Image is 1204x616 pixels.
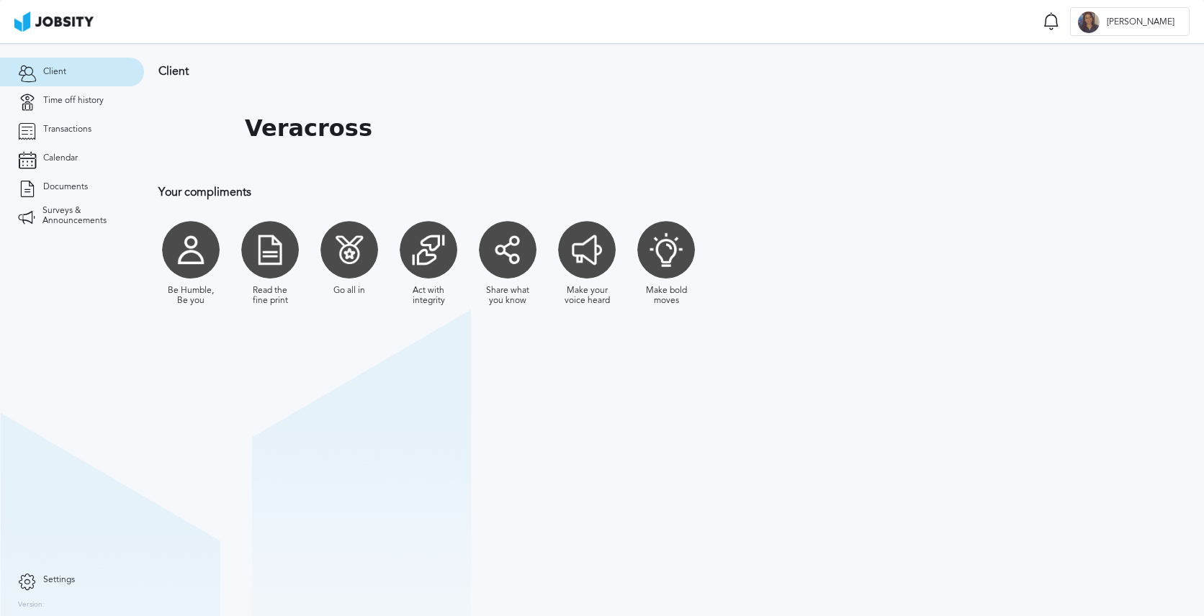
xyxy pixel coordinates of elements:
div: Be Humble, Be you [166,286,216,306]
span: Documents [43,182,88,192]
div: Act with integrity [403,286,454,306]
h1: Veracross [245,115,372,142]
span: Calendar [43,153,78,163]
span: Time off history [43,96,104,106]
div: Go all in [333,286,365,296]
img: ab4bad089aa723f57921c736e9817d99.png [14,12,94,32]
h3: Your compliments [158,186,940,199]
div: Read the fine print [245,286,295,306]
div: Share what you know [482,286,533,306]
span: Transactions [43,124,91,135]
span: [PERSON_NAME] [1100,17,1182,27]
div: L [1078,12,1100,33]
button: L[PERSON_NAME] [1070,7,1190,36]
h3: Client [158,65,940,78]
div: Make your voice heard [562,286,612,306]
div: Make bold moves [641,286,691,306]
span: Client [43,67,66,77]
span: Surveys & Announcements [42,206,126,226]
span: Settings [43,575,75,585]
label: Version: [18,601,45,610]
